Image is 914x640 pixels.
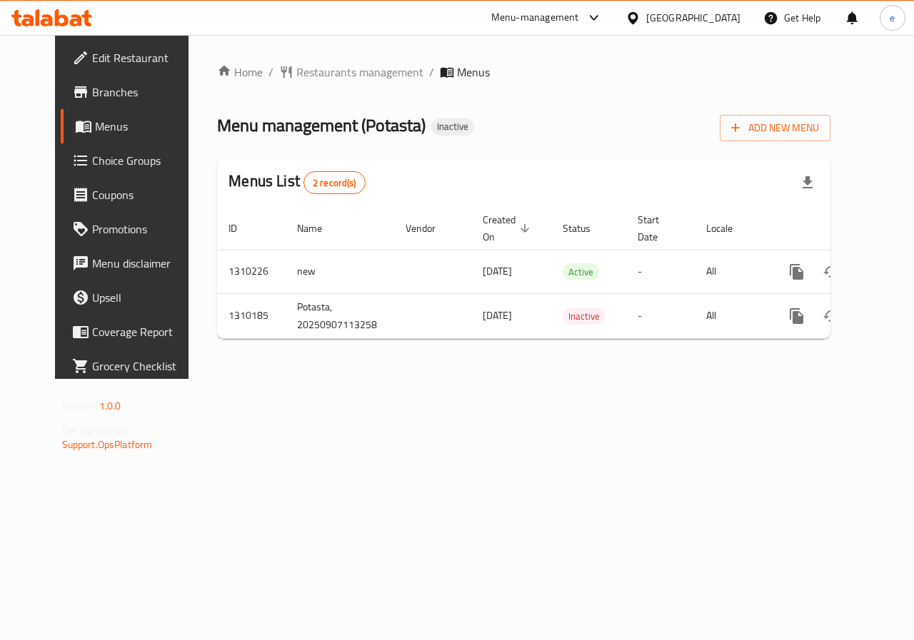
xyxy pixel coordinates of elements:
span: ID [228,220,256,237]
span: Menus [457,64,490,81]
span: Add New Menu [731,119,819,137]
span: Locale [706,220,751,237]
span: [DATE] [483,306,512,325]
button: Add New Menu [720,115,830,141]
a: Promotions [61,212,208,246]
a: Branches [61,75,208,109]
a: Edit Restaurant [61,41,208,75]
li: / [268,64,273,81]
span: Menu management ( Potasta ) [217,109,426,141]
a: Grocery Checklist [61,349,208,383]
span: Grocery Checklist [92,357,196,375]
td: 1310185 [217,293,286,338]
a: Choice Groups [61,143,208,178]
span: Upsell [92,289,196,306]
span: Get support on: [62,421,128,440]
button: more [780,255,814,289]
a: Home [217,64,263,81]
div: Active [563,263,599,280]
td: new [286,250,394,293]
span: Promotions [92,220,196,238]
a: Coverage Report [61,315,208,349]
h2: Menus List [228,171,365,194]
td: Potasta, 20250907113258 [286,293,394,338]
td: - [626,293,695,338]
td: All [695,250,768,293]
span: Edit Restaurant [92,49,196,66]
div: Menu-management [491,9,579,26]
button: Change Status [814,299,848,333]
span: Vendor [406,220,454,237]
button: more [780,299,814,333]
span: Coverage Report [92,323,196,340]
li: / [429,64,434,81]
a: Restaurants management [279,64,423,81]
td: 1310226 [217,250,286,293]
span: 2 record(s) [304,176,365,190]
div: [GEOGRAPHIC_DATA] [646,10,740,26]
span: Inactive [563,308,606,325]
span: Choice Groups [92,152,196,169]
span: Coupons [92,186,196,203]
div: Export file [790,166,825,200]
span: Version: [62,397,97,415]
nav: breadcrumb [217,64,830,81]
button: Change Status [814,255,848,289]
span: Branches [92,83,196,101]
a: Menus [61,109,208,143]
div: Inactive [431,118,474,136]
a: Coupons [61,178,208,212]
span: [DATE] [483,262,512,280]
span: Menu disclaimer [92,255,196,272]
a: Menu disclaimer [61,246,208,280]
a: Support.OpsPlatform [62,435,153,454]
span: Start Date [638,211,678,245]
span: Restaurants management [296,64,423,81]
span: Name [297,220,341,237]
span: e [890,10,895,26]
span: Created On [483,211,534,245]
span: 1.0.0 [99,397,121,415]
span: Menus [95,118,196,135]
div: Total records count [303,171,366,194]
span: Status [563,220,609,237]
td: - [626,250,695,293]
span: Active [563,264,599,280]
td: All [695,293,768,338]
span: Inactive [431,121,474,133]
a: Upsell [61,280,208,315]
